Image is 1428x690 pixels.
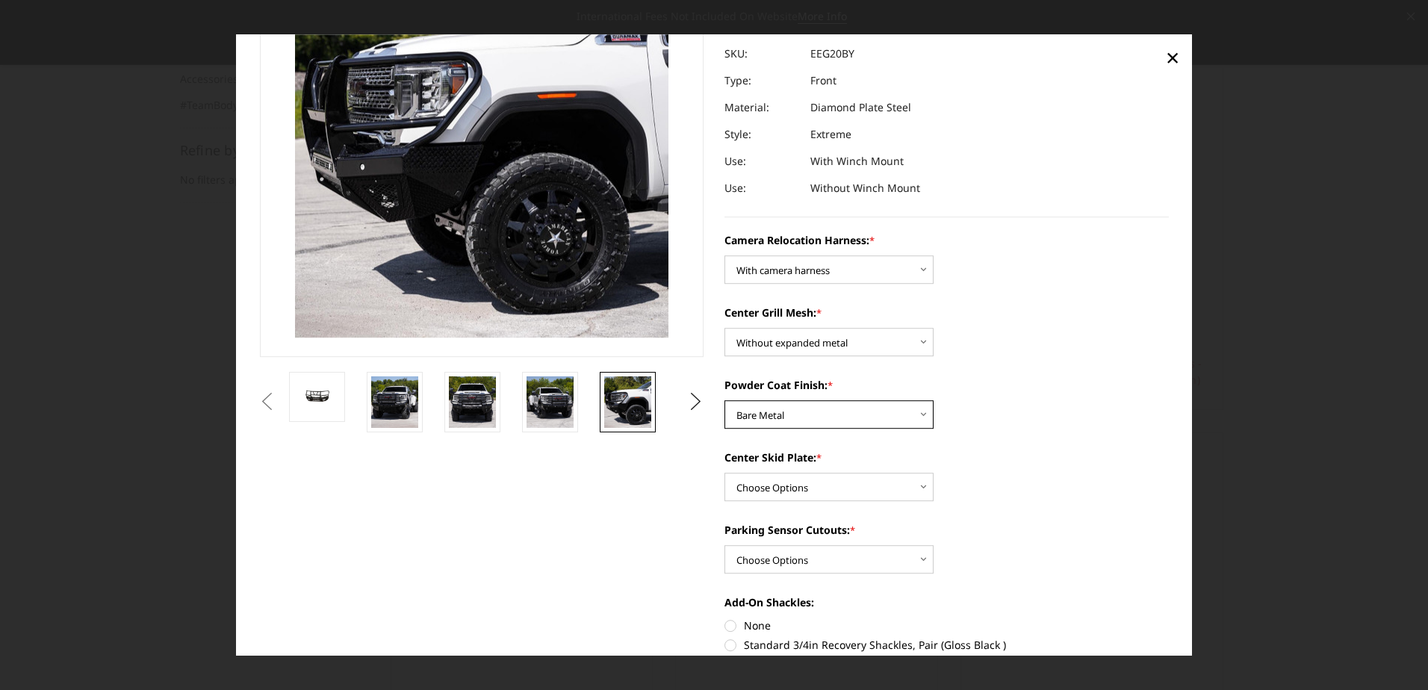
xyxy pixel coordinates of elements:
[724,450,1169,466] label: Center Skid Plate:
[724,95,799,122] dt: Material:
[724,378,1169,394] label: Powder Coat Finish:
[810,95,911,122] dd: Diamond Plate Steel
[724,305,1169,321] label: Center Grill Mesh:
[685,391,707,413] button: Next
[810,68,836,95] dd: Front
[810,175,920,202] dd: Without Winch Mount
[810,149,904,175] dd: With Winch Mount
[724,618,1169,634] label: None
[256,391,279,413] button: Previous
[604,376,651,428] img: 2020-2023 GMC 2500-3500 - T2 Series - Extreme Front Bumper (receiver or winch)
[810,41,854,68] dd: EEG20BY
[371,376,418,428] img: 2020-2023 GMC 2500-3500 - T2 Series - Extreme Front Bumper (receiver or winch)
[449,376,496,428] img: 2020-2023 GMC 2500-3500 - T2 Series - Extreme Front Bumper (receiver or winch)
[294,385,341,408] img: 2020-2023 GMC 2500-3500 - T2 Series - Extreme Front Bumper (receiver or winch)
[724,122,799,149] dt: Style:
[724,638,1169,653] label: Standard 3/4in Recovery Shackles, Pair (Gloss Black )
[527,376,574,428] img: 2020-2023 GMC 2500-3500 - T2 Series - Extreme Front Bumper (receiver or winch)
[1166,41,1179,73] span: ×
[724,595,1169,611] label: Add-On Shackles:
[724,175,799,202] dt: Use:
[1161,46,1185,69] a: Close
[724,68,799,95] dt: Type:
[724,41,799,68] dt: SKU:
[810,122,851,149] dd: Extreme
[724,233,1169,249] label: Camera Relocation Harness:
[724,523,1169,538] label: Parking Sensor Cutouts:
[724,149,799,175] dt: Use:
